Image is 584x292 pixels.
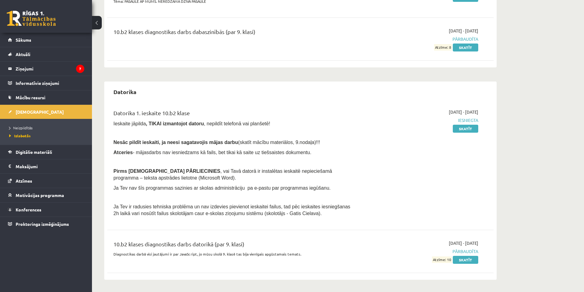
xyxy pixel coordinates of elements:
a: Konferences [8,203,84,217]
span: Nesāc pildīt ieskaiti, ja neesi sagatavojis mājas darbu [113,140,238,145]
span: Aktuāli [16,51,30,57]
span: Izlabotās [9,133,31,138]
span: [DATE] - [DATE] [449,28,478,34]
h2: Datorika [107,85,143,99]
span: , vai Tavā datorā ir instalētas ieskaitē nepieciešamā programma – teksta apstrādes lietotne (Micr... [113,169,332,180]
a: Mācību resursi [8,90,84,104]
a: [DEMOGRAPHIC_DATA] [8,105,84,119]
a: Ziņojumi7 [8,62,84,76]
i: 7 [76,65,84,73]
a: Digitālie materiāli [8,145,84,159]
span: Sākums [16,37,31,43]
a: Sākums [8,33,84,47]
span: [DEMOGRAPHIC_DATA] [16,109,64,115]
span: Atzīmes [16,178,32,184]
legend: Maksājumi [16,159,84,173]
span: Pārbaudīta [363,248,478,255]
span: Atzīme: 10 [432,256,452,263]
p: Diagnostikas darbā visi jautājumi ir par JavaScript, jo mūsu skolā 9. klasē tas bija vienīgais ap... [113,251,353,257]
span: Iesniegta [363,117,478,123]
a: Skatīt [453,44,478,51]
a: Motivācijas programma [8,188,84,202]
span: Neizpildītās [9,125,32,130]
span: Ieskaite jāpilda , nepildīt telefonā vai planšetē! [113,121,270,126]
a: Proktoringa izmēģinājums [8,217,84,231]
span: Ja Tev ir radusies tehniska problēma un nav izdevies pievienot ieskaitei failus, tad pēc ieskaite... [113,204,350,216]
a: Neizpildītās [9,125,86,131]
legend: Informatīvie ziņojumi [16,76,84,90]
span: Motivācijas programma [16,192,64,198]
a: Rīgas 1. Tālmācības vidusskola [7,11,56,26]
span: Ja Tev nav šīs programmas sazinies ar skolas administrāciju pa e-pastu par programmas iegūšanu. [113,185,330,191]
b: Atceries [113,150,133,155]
span: [DATE] - [DATE] [449,240,478,246]
span: - mājasdarbs nav iesniedzams kā fails, bet tikai kā saite uz tiešsaistes dokumentu. [113,150,311,155]
a: Informatīvie ziņojumi [8,76,84,90]
b: , TIKAI izmantojot datoru [146,121,204,126]
span: Proktoringa izmēģinājums [16,221,69,227]
span: [DATE] - [DATE] [449,109,478,115]
a: Atzīmes [8,174,84,188]
a: Skatīt [453,256,478,264]
a: Izlabotās [9,133,86,138]
span: Mācību resursi [16,95,45,100]
span: Digitālie materiāli [16,149,52,155]
div: 10.b2 klases diagnostikas darbs dabaszinībās (par 9. klasi) [113,28,353,39]
span: Pārbaudīta [363,36,478,42]
div: Datorika 1. ieskaite 10.b2 klase [113,109,353,120]
span: Pirms [DEMOGRAPHIC_DATA] PĀRLIECINIES [113,169,220,174]
span: Konferences [16,207,41,212]
span: (skatīt mācību materiālos, 9.nodaļa)!!! [238,140,320,145]
a: Maksājumi [8,159,84,173]
a: Skatīt [453,125,478,133]
div: 10.b2 klases diagnostikas darbs datorikā (par 9. klasi) [113,240,353,251]
legend: Ziņojumi [16,62,84,76]
span: Atzīme: 8 [434,44,452,51]
a: Aktuāli [8,47,84,61]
